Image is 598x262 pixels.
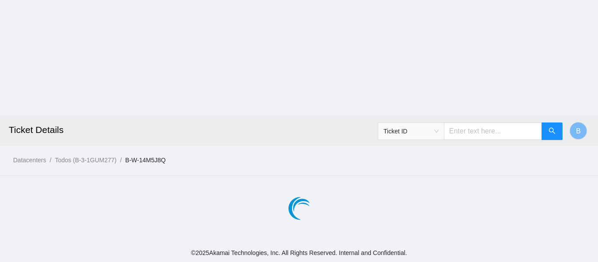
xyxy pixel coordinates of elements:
[13,157,46,164] a: Datacenters
[120,157,122,164] span: /
[444,122,542,140] input: Enter text here...
[549,127,556,136] span: search
[55,157,116,164] a: Todos (B-3-1GUM277)
[570,122,587,140] button: B
[125,157,165,164] a: B-W-14M5J8Q
[542,122,563,140] button: search
[383,125,439,138] span: Ticket ID
[576,126,581,136] span: B
[49,157,51,164] span: /
[9,116,415,144] h2: Ticket Details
